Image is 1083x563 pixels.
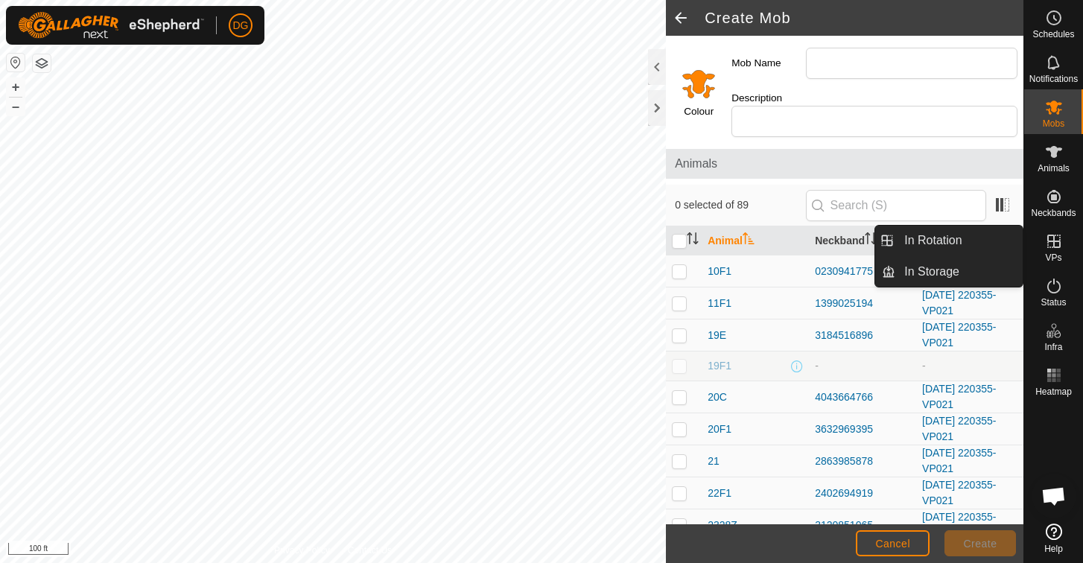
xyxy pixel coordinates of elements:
a: In Storage [895,257,1023,287]
a: [DATE] 220355-VP021 [922,479,996,506]
button: – [7,98,25,115]
div: 1399025194 [815,296,910,311]
span: Notifications [1029,74,1078,83]
span: Create [964,538,997,550]
span: 20F1 [708,422,731,437]
span: 19E [708,328,726,343]
label: Description [731,91,806,106]
div: 3632969395 [815,422,910,437]
p-sorticon: Activate to sort [743,235,755,246]
a: [DATE] 220355-VP021 [922,511,996,538]
p-sorticon: Activate to sort [687,235,699,246]
button: + [7,78,25,96]
span: Schedules [1032,30,1074,39]
span: VPs [1045,253,1061,262]
span: Help [1044,544,1063,553]
app-display-virtual-paddock-transition: - [922,360,926,372]
span: Status [1041,298,1066,307]
span: Heatmap [1035,387,1072,396]
span: Infra [1044,343,1062,352]
button: Create [944,530,1016,556]
span: 20C [708,389,727,405]
a: [DATE] 220355-VP021 [922,383,996,410]
span: 10F1 [708,264,731,279]
a: [DATE] 220355-VP021 [922,415,996,442]
div: 2863985878 [815,454,910,469]
div: Open chat [1032,474,1076,518]
th: Animal [702,226,809,255]
button: Cancel [856,530,930,556]
span: 0 selected of 89 [675,197,805,213]
a: [DATE] 220355-VP021 [922,321,996,349]
span: Mobs [1043,119,1064,128]
a: [DATE] 220355-VP021 [922,447,996,474]
span: Neckbands [1031,209,1076,217]
span: 22F1 [708,486,731,501]
span: 19F1 [708,358,731,374]
label: Colour [684,104,714,119]
span: 21 [708,454,720,469]
span: DG [233,18,249,34]
span: Animals [1038,164,1070,173]
li: In Rotation [875,226,1023,255]
div: 2402694919 [815,486,910,501]
h2: Create Mob [705,9,1023,27]
div: - [815,358,910,374]
div: 3184516896 [815,328,910,343]
th: Neckband [809,226,916,255]
div: 4043664766 [815,389,910,405]
li: In Storage [875,257,1023,287]
span: In Storage [904,263,959,281]
button: Reset Map [7,54,25,71]
a: [DATE] 220355-VP021 [922,289,996,317]
span: In Rotation [904,232,962,249]
div: 3120851065 [815,518,910,533]
p-sorticon: Activate to sort [865,235,877,246]
span: Animals [675,155,1014,173]
div: 0230941775 [815,264,910,279]
button: Map Layers [33,54,51,72]
span: Cancel [875,538,910,550]
input: Search (S) [806,190,986,221]
a: In Rotation [895,226,1023,255]
label: Mob Name [731,48,806,79]
a: Contact Us [348,544,392,557]
img: Gallagher Logo [18,12,204,39]
a: Help [1024,518,1083,559]
a: Privacy Policy [274,544,330,557]
span: 11F1 [708,296,731,311]
span: 2328Z [708,518,737,533]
